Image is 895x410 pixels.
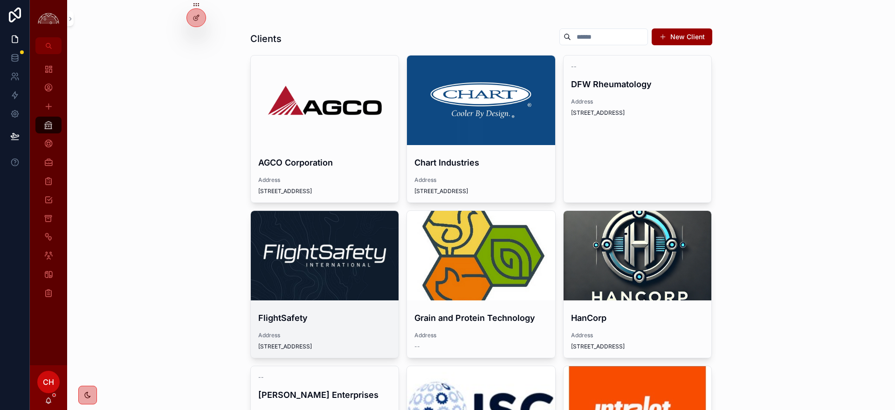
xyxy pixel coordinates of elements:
[258,374,264,381] span: --
[251,56,399,145] div: AGCO-Logo.wine-2.png
[258,343,392,350] span: [STREET_ADDRESS]
[652,28,712,45] button: New Client
[571,343,704,350] span: [STREET_ADDRESS]
[414,332,548,339] span: Address
[414,343,420,350] span: --
[564,211,712,300] div: 778c0795d38c4790889d08bccd6235bd28ab7647284e7b1cd2b3dc64200782bb.png
[35,12,62,26] img: App logo
[414,176,548,184] span: Address
[250,210,399,358] a: FlightSafetyAddress[STREET_ADDRESS]
[258,156,392,169] h4: AGCO Corporation
[258,332,392,339] span: Address
[563,210,712,358] a: HanCorpAddress[STREET_ADDRESS]
[30,54,67,313] div: scrollable content
[251,211,399,300] div: 1633977066381.jpeg
[258,312,392,324] h4: FlightSafety
[258,188,392,195] span: [STREET_ADDRESS]
[571,332,704,339] span: Address
[571,63,577,70] span: --
[571,312,704,324] h4: HanCorp
[571,98,704,105] span: Address
[250,32,282,45] h1: Clients
[407,56,555,145] div: 1426109293-7d24997d20679e908a7df4e16f8b392190537f5f73e5c021cd37739a270e5c0f-d.png
[250,55,399,203] a: AGCO CorporationAddress[STREET_ADDRESS]
[406,55,556,203] a: Chart IndustriesAddress[STREET_ADDRESS]
[258,389,392,401] h4: [PERSON_NAME] Enterprises
[43,376,54,388] span: CH
[406,210,556,358] a: Grain and Protein TechnologyAddress--
[571,78,704,90] h4: DFW Rheumatology
[563,55,712,203] a: --DFW RheumatologyAddress[STREET_ADDRESS]
[407,211,555,300] div: channels4_profile.jpg
[414,312,548,324] h4: Grain and Protein Technology
[414,156,548,169] h4: Chart Industries
[571,109,704,117] span: [STREET_ADDRESS]
[258,176,392,184] span: Address
[414,188,548,195] span: [STREET_ADDRESS]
